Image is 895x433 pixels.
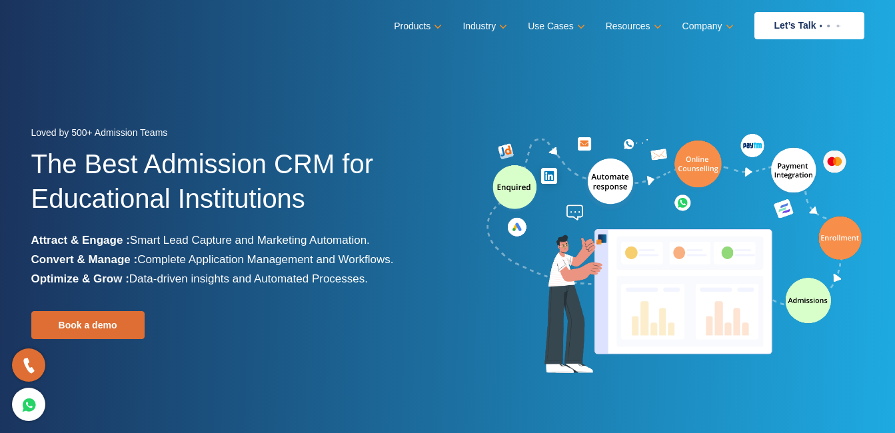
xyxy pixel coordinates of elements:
[31,234,130,246] b: Attract & Engage :
[31,311,145,339] a: Book a demo
[394,17,439,36] a: Products
[462,17,504,36] a: Industry
[137,253,393,266] span: Complete Application Management and Workflows.
[682,17,731,36] a: Company
[754,12,864,39] a: Let’s Talk
[129,272,368,285] span: Data-driven insights and Automated Processes.
[528,17,582,36] a: Use Cases
[130,234,370,246] span: Smart Lead Capture and Marketing Automation.
[31,272,129,285] b: Optimize & Grow :
[31,123,438,147] div: Loved by 500+ Admission Teams
[31,253,138,266] b: Convert & Manage :
[606,17,659,36] a: Resources
[484,131,864,379] img: admission-software-home-page-header
[31,147,438,230] h1: The Best Admission CRM for Educational Institutions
